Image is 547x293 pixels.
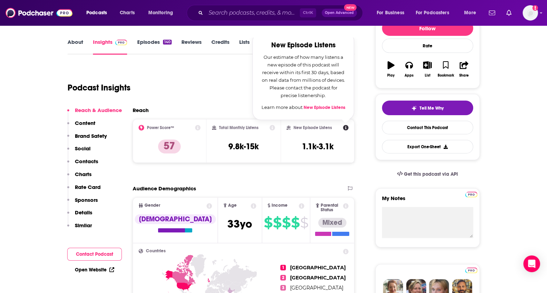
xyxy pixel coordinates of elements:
[523,5,538,21] span: Logged in as HaileeShanahan
[344,4,357,11] span: New
[325,11,354,15] span: Open Advanced
[67,133,107,145] button: Brand Safety
[382,21,473,36] button: Follow
[465,268,477,273] img: Podchaser Pro
[227,217,252,231] span: 33 yo
[67,184,101,197] button: Rate Card
[75,133,107,139] p: Brand Safety
[382,121,473,134] a: Contact This Podcast
[272,203,288,208] span: Income
[264,217,272,228] span: $
[437,57,455,82] button: Bookmark
[465,191,477,197] a: Pro website
[300,8,316,17] span: Ctrl K
[133,107,149,113] h2: Reach
[372,7,413,18] button: open menu
[304,105,345,110] a: New Episode Listens
[382,195,473,207] label: My Notes
[425,73,430,78] div: List
[387,73,394,78] div: Play
[75,171,92,177] p: Charts
[416,8,449,18] span: For Podcasters
[115,40,127,45] img: Podchaser Pro
[143,7,182,18] button: open menu
[135,214,216,224] div: [DEMOGRAPHIC_DATA]
[503,7,514,19] a: Show notifications dropdown
[67,145,91,158] button: Social
[523,255,540,272] div: Open Intercom Messenger
[459,73,469,78] div: Share
[228,141,259,152] h3: 9.8k-15k
[294,125,332,130] h2: New Episode Listens
[418,57,436,82] button: List
[382,57,400,82] button: Play
[67,120,95,133] button: Content
[261,41,345,49] h2: New Episode Listens
[282,217,290,228] span: $
[68,39,83,55] a: About
[68,82,131,93] h1: Podcast Insights
[318,218,346,228] div: Mixed
[163,40,171,45] div: 140
[144,203,160,208] span: Gender
[273,217,281,228] span: $
[523,5,538,21] img: User Profile
[75,120,95,126] p: Content
[211,39,229,55] a: Credits
[67,197,98,209] button: Sponsors
[146,249,166,253] span: Countries
[75,222,92,229] p: Similar
[302,141,334,152] h3: 1.1k-3.1k
[459,7,485,18] button: open menu
[193,5,369,21] div: Search podcasts, credits, & more...
[67,171,92,184] button: Charts
[377,8,404,18] span: For Business
[239,39,250,55] a: Lists
[67,158,98,171] button: Contacts
[464,8,476,18] span: More
[6,6,72,19] img: Podchaser - Follow, Share and Rate Podcasts
[290,264,346,271] span: [GEOGRAPHIC_DATA]
[81,7,116,18] button: open menu
[322,9,357,17] button: Open AdvancedNew
[411,7,459,18] button: open menu
[321,203,342,212] span: Parental Status
[455,57,473,82] button: Share
[280,275,286,280] span: 2
[67,209,92,222] button: Details
[280,265,286,270] span: 1
[67,222,92,235] button: Similar
[206,7,300,18] input: Search podcasts, credits, & more...
[115,7,139,18] a: Charts
[75,158,98,165] p: Contacts
[382,140,473,153] button: Export One-Sheet
[75,107,122,113] p: Reach & Audience
[420,105,444,111] span: Tell Me Why
[300,217,308,228] span: $
[75,197,98,203] p: Sponsors
[290,285,343,291] span: [GEOGRAPHIC_DATA]
[261,103,345,111] p: Learn more about
[280,285,286,291] span: 3
[290,275,346,281] span: [GEOGRAPHIC_DATA]
[158,140,181,153] p: 57
[120,8,135,18] span: Charts
[75,209,92,216] p: Details
[86,8,107,18] span: Podcasts
[75,267,114,273] a: Open Website
[382,39,473,53] div: Rate
[133,185,196,192] h2: Audience Demographics
[523,5,538,21] button: Show profile menu
[228,203,237,208] span: Age
[291,217,299,228] span: $
[391,166,464,183] a: Get this podcast via API
[75,184,101,190] p: Rate Card
[411,105,417,111] img: tell me why sparkle
[75,145,91,152] p: Social
[437,73,454,78] div: Bookmark
[67,107,122,120] button: Reach & Audience
[148,8,173,18] span: Monitoring
[181,39,202,55] a: Reviews
[261,53,345,99] p: Our estimate of how many listens a new episode of this podcast will receive within its first 30 d...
